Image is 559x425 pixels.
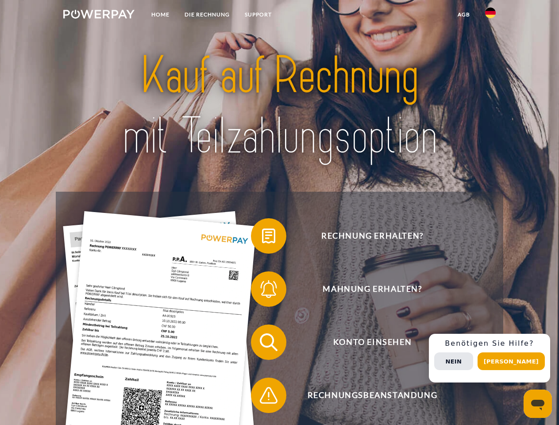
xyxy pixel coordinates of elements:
button: [PERSON_NAME] [478,352,545,370]
img: qb_bill.svg [258,225,280,247]
img: logo-powerpay-white.svg [63,10,135,19]
span: Rechnungsbeanstandung [264,378,481,413]
img: qb_bell.svg [258,278,280,300]
button: Rechnung erhalten? [251,218,481,254]
span: Mahnung erhalten? [264,271,481,307]
img: qb_warning.svg [258,384,280,406]
a: SUPPORT [237,7,279,23]
button: Mahnung erhalten? [251,271,481,307]
div: Schnellhilfe [429,334,550,382]
img: de [485,8,496,18]
a: Home [144,7,177,23]
img: title-powerpay_de.svg [85,42,474,170]
span: Rechnung erhalten? [264,218,481,254]
button: Nein [434,352,473,370]
img: qb_search.svg [258,331,280,353]
span: Konto einsehen [264,325,481,360]
iframe: Schaltfläche zum Öffnen des Messaging-Fensters [524,390,552,418]
button: Konto einsehen [251,325,481,360]
button: Rechnungsbeanstandung [251,378,481,413]
a: DIE RECHNUNG [177,7,237,23]
a: agb [450,7,478,23]
h3: Benötigen Sie Hilfe? [434,339,545,348]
